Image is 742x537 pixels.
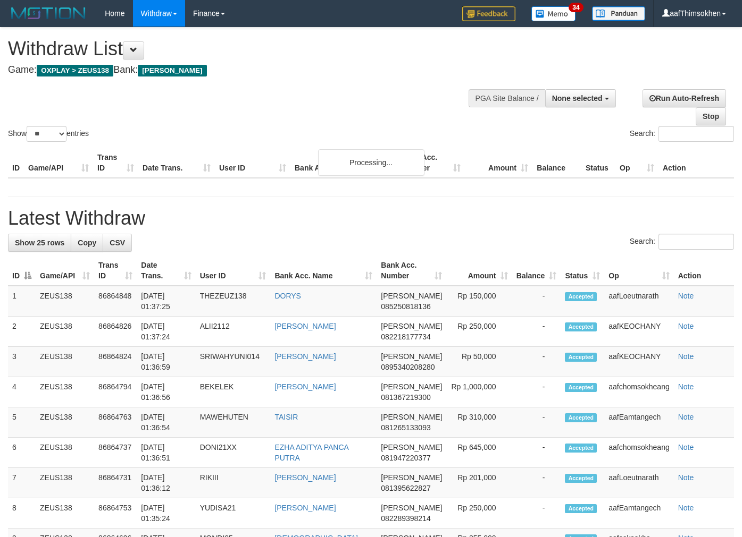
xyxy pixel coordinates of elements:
[137,255,195,286] th: Date Trans.: activate to sort column ascending
[678,322,694,330] a: Note
[36,347,94,377] td: ZEUS138
[110,238,125,247] span: CSV
[630,126,734,142] label: Search:
[561,255,604,286] th: Status: activate to sort column ascending
[8,255,36,286] th: ID: activate to sort column descending
[658,126,734,142] input: Search:
[678,443,694,451] a: Note
[138,65,206,76] span: [PERSON_NAME]
[8,377,36,407] td: 4
[8,5,89,21] img: MOTION_logo.png
[274,504,336,512] a: [PERSON_NAME]
[36,438,94,468] td: ZEUS138
[94,317,137,347] td: 86864826
[545,89,616,107] button: None selected
[27,126,66,142] select: Showentries
[446,317,512,347] td: Rp 250,000
[274,292,301,300] a: DORYS
[512,468,561,498] td: -
[512,377,561,407] td: -
[78,238,96,247] span: Copy
[137,468,195,498] td: [DATE] 01:36:12
[274,473,336,482] a: [PERSON_NAME]
[36,468,94,498] td: ZEUS138
[215,148,290,178] th: User ID
[462,6,515,21] img: Feedback.jpg
[137,407,195,438] td: [DATE] 01:36:54
[397,148,465,178] th: Bank Acc. Number
[8,65,484,75] h4: Game: Bank:
[643,89,726,107] a: Run Auto-Refresh
[512,286,561,317] td: -
[94,377,137,407] td: 86864794
[446,468,512,498] td: Rp 201,000
[552,94,603,103] span: None selected
[565,474,597,483] span: Accepted
[604,407,673,438] td: aafEamtangech
[94,498,137,529] td: 86864753
[565,322,597,331] span: Accepted
[8,317,36,347] td: 2
[8,208,734,229] h1: Latest Withdraw
[138,148,215,178] th: Date Trans.
[93,148,138,178] th: Trans ID
[469,89,545,107] div: PGA Site Balance /
[630,234,734,250] label: Search:
[37,65,113,76] span: OXPLAY > ZEUS138
[36,498,94,529] td: ZEUS138
[565,383,597,392] span: Accepted
[196,255,271,286] th: User ID: activate to sort column ascending
[36,377,94,407] td: ZEUS138
[318,149,424,176] div: Processing...
[8,407,36,438] td: 5
[196,347,271,377] td: SRIWAHYUNI014
[15,238,64,247] span: Show 25 rows
[678,473,694,482] a: Note
[8,286,36,317] td: 1
[36,317,94,347] td: ZEUS138
[8,148,24,178] th: ID
[615,148,658,178] th: Op
[274,352,336,361] a: [PERSON_NAME]
[581,148,615,178] th: Status
[381,514,430,523] span: Copy 082289398214 to clipboard
[94,407,137,438] td: 86864763
[512,498,561,529] td: -
[381,454,430,462] span: Copy 081947220377 to clipboard
[446,377,512,407] td: Rp 1,000,000
[465,148,532,178] th: Amount
[381,393,430,402] span: Copy 081367219300 to clipboard
[196,468,271,498] td: RIKIII
[137,377,195,407] td: [DATE] 01:36:56
[103,234,132,252] a: CSV
[381,363,435,371] span: Copy 0895340208280 to clipboard
[604,347,673,377] td: aafKEOCHANY
[381,473,442,482] span: [PERSON_NAME]
[381,504,442,512] span: [PERSON_NAME]
[24,148,93,178] th: Game/API
[446,255,512,286] th: Amount: activate to sort column ascending
[377,255,446,286] th: Bank Acc. Number: activate to sort column ascending
[532,148,581,178] th: Balance
[274,382,336,391] a: [PERSON_NAME]
[71,234,103,252] a: Copy
[137,286,195,317] td: [DATE] 01:37:25
[8,234,71,252] a: Show 25 rows
[658,234,734,250] input: Search:
[604,377,673,407] td: aafchomsokheang
[8,468,36,498] td: 7
[381,352,442,361] span: [PERSON_NAME]
[674,255,734,286] th: Action
[512,438,561,468] td: -
[565,444,597,453] span: Accepted
[36,407,94,438] td: ZEUS138
[381,302,430,311] span: Copy 085250818136 to clipboard
[196,498,271,529] td: YUDISA21
[36,255,94,286] th: Game/API: activate to sort column ascending
[94,255,137,286] th: Trans ID: activate to sort column ascending
[8,347,36,377] td: 3
[36,286,94,317] td: ZEUS138
[381,333,430,341] span: Copy 082218177734 to clipboard
[565,504,597,513] span: Accepted
[604,498,673,529] td: aafEamtangech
